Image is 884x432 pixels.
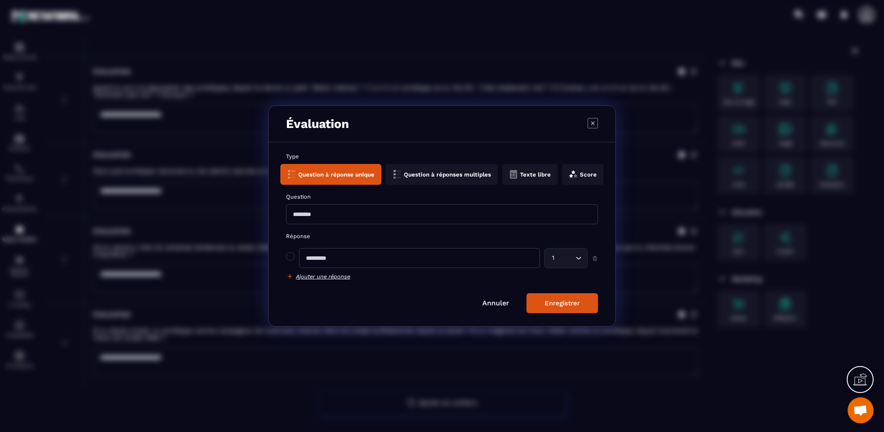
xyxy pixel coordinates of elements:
[286,233,598,239] label: Réponse
[286,193,598,200] label: Question
[286,153,598,160] label: Type
[502,164,558,185] button: Texte libre
[562,164,604,185] button: Score
[296,273,350,280] h6: Ajouter une réponse
[280,164,381,185] button: Question à réponse unique
[526,293,598,313] button: Enregistrer
[544,248,588,268] div: Search for option
[482,299,509,307] a: Annuler
[545,299,580,307] div: Enregistrer
[556,253,573,263] input: Search for option
[848,397,874,423] a: Ouvrir le chat
[286,117,349,131] h3: Évaluation
[386,164,498,185] button: Question à réponses multiples
[550,253,556,263] span: 1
